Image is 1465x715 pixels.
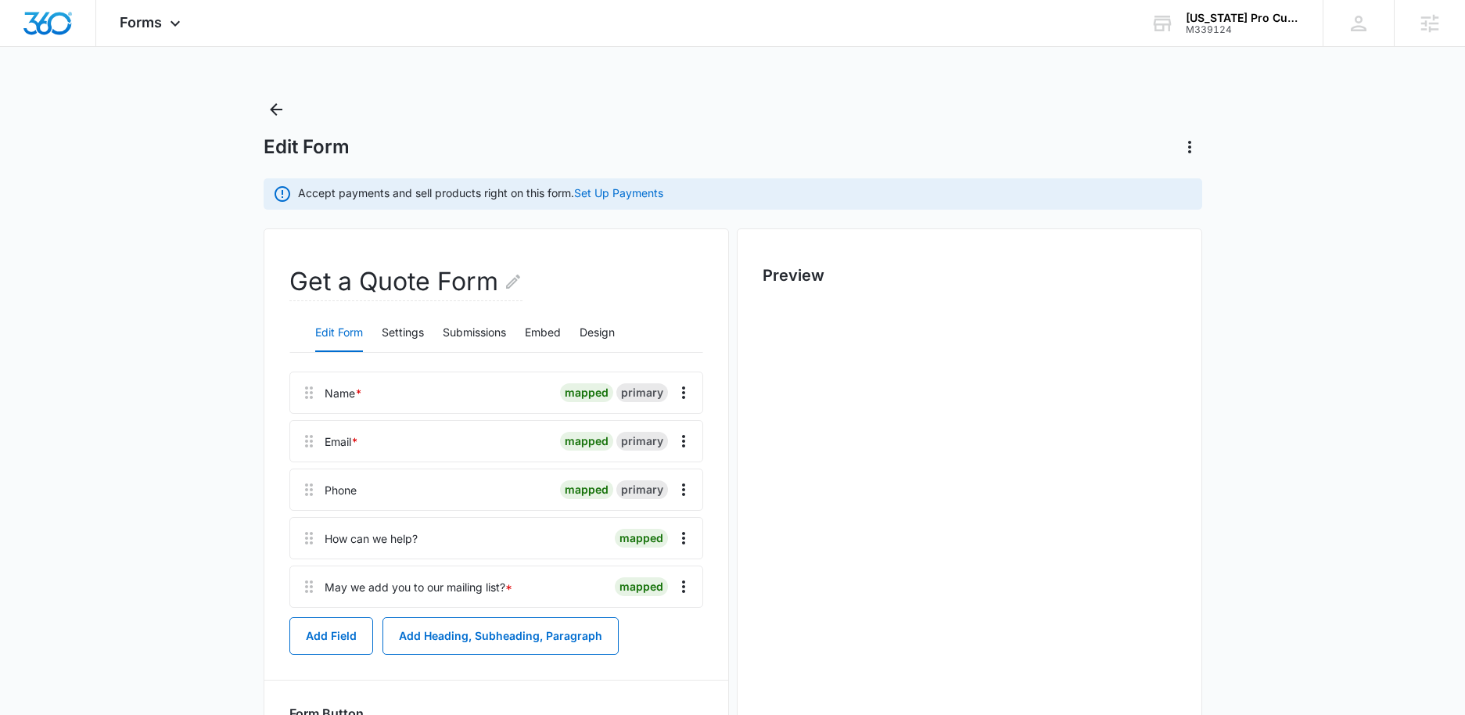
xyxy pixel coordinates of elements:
[1186,24,1300,35] div: account id
[671,574,696,599] button: Overflow Menu
[560,383,613,402] div: mapped
[325,530,418,547] div: How can we help?
[671,477,696,502] button: Overflow Menu
[580,314,615,352] button: Design
[615,577,668,596] div: mapped
[574,186,663,199] a: Set Up Payments
[443,314,506,352] button: Submissions
[289,617,373,655] button: Add Field
[671,380,696,405] button: Overflow Menu
[382,617,619,655] button: Add Heading, Subheading, Paragraph
[325,579,512,595] div: May we add you to our mailing list?
[298,185,663,201] p: Accept payments and sell products right on this form.
[289,263,522,301] h2: Get a Quote Form
[120,14,162,31] span: Forms
[615,529,668,548] div: mapped
[325,433,358,450] div: Email
[616,383,668,402] div: primary
[325,482,357,498] div: Phone
[325,385,362,401] div: Name
[616,432,668,451] div: primary
[763,264,1176,287] h2: Preview
[671,429,696,454] button: Overflow Menu
[560,432,613,451] div: mapped
[616,480,668,499] div: primary
[264,135,350,159] h1: Edit Form
[315,314,363,352] button: Edit Form
[1177,135,1202,160] button: Actions
[504,263,522,300] button: Edit Form Name
[1186,12,1300,24] div: account name
[382,314,424,352] button: Settings
[560,480,613,499] div: mapped
[671,526,696,551] button: Overflow Menu
[525,314,561,352] button: Embed
[264,97,289,122] button: Back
